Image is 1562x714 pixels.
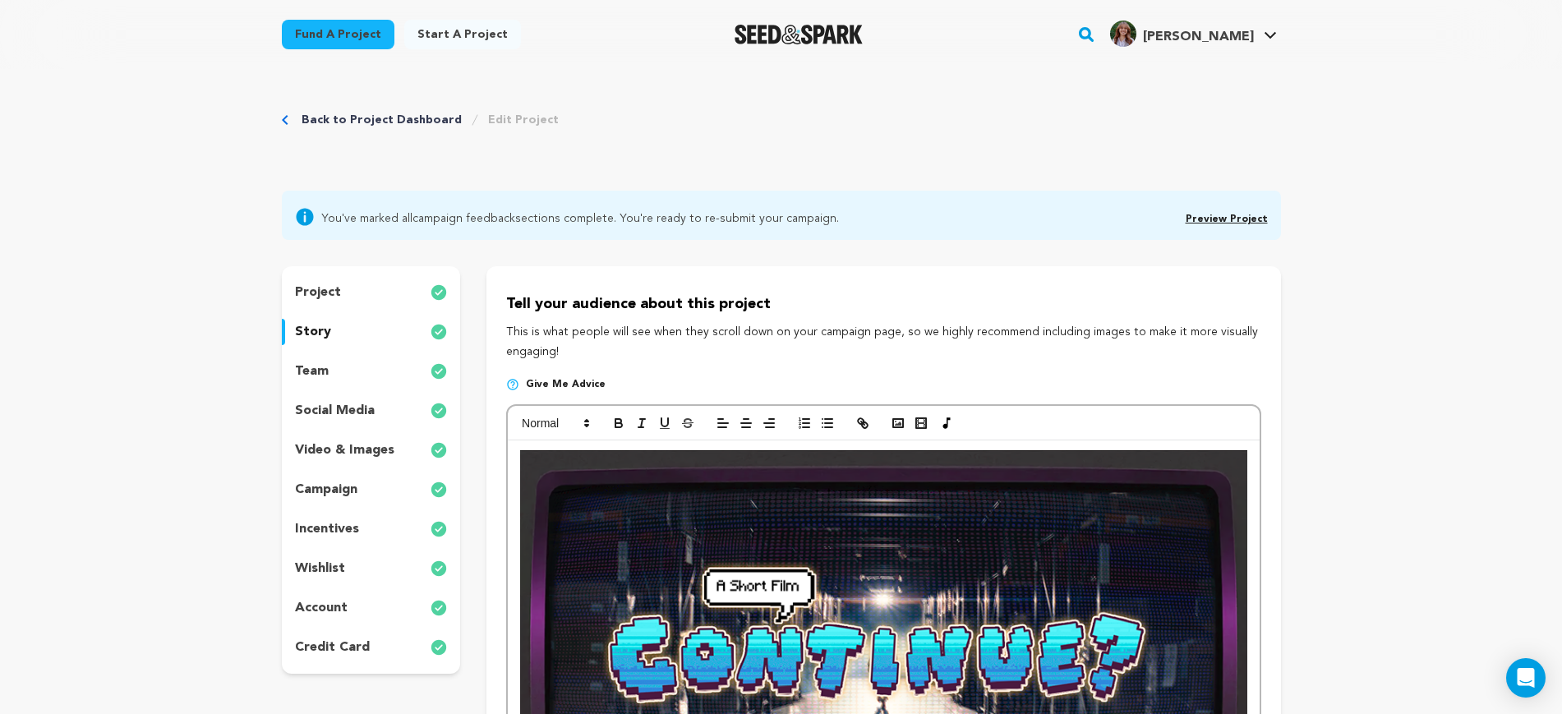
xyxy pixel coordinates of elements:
[506,293,1260,316] p: Tell your audience about this project
[1110,21,1136,47] img: fd02dab67c4ca683.png
[282,437,461,463] button: video & images
[431,322,447,342] img: check-circle-full.svg
[1143,30,1254,44] span: [PERSON_NAME]
[302,112,462,128] a: Back to Project Dashboard
[735,25,864,44] img: Seed&Spark Logo Dark Mode
[431,519,447,539] img: check-circle-full.svg
[1107,17,1280,52] span: KShae R.'s Profile
[1107,17,1280,47] a: KShae R.'s Profile
[295,480,357,500] p: campaign
[295,283,341,302] p: project
[526,378,606,391] span: Give me advice
[431,362,447,381] img: check-circle-full.svg
[282,398,461,424] button: social media
[295,519,359,539] p: incentives
[282,516,461,542] button: incentives
[282,112,559,128] div: Breadcrumb
[431,283,447,302] img: check-circle-full.svg
[321,207,839,227] span: You've marked all sections complete. You're ready to re-submit your campaign.
[1186,214,1268,224] a: Preview Project
[431,401,447,421] img: check-circle-full.svg
[1506,658,1546,698] div: Open Intercom Messenger
[506,378,519,391] img: help-circle.svg
[431,638,447,657] img: check-circle-full.svg
[295,401,375,421] p: social media
[431,559,447,578] img: check-circle-full.svg
[295,598,348,618] p: account
[295,322,331,342] p: story
[431,598,447,618] img: check-circle-full.svg
[431,480,447,500] img: check-circle-full.svg
[412,213,515,224] a: campaign feedback
[404,20,521,49] a: Start a project
[282,555,461,582] button: wishlist
[282,358,461,385] button: team
[431,440,447,460] img: check-circle-full.svg
[282,595,461,621] button: account
[282,20,394,49] a: Fund a project
[282,477,461,503] button: campaign
[295,440,394,460] p: video & images
[735,25,864,44] a: Seed&Spark Homepage
[1110,21,1254,47] div: KShae R.'s Profile
[488,112,559,128] a: Edit Project
[282,319,461,345] button: story
[295,362,329,381] p: team
[506,323,1260,362] p: This is what people will see when they scroll down on your campaign page, so we highly recommend ...
[295,559,345,578] p: wishlist
[295,638,370,657] p: credit card
[282,634,461,661] button: credit card
[282,279,461,306] button: project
